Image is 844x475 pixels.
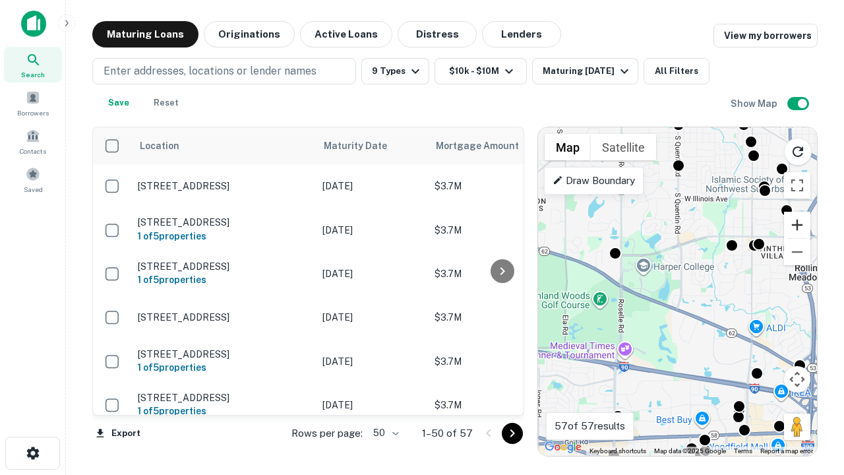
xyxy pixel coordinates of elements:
[654,447,726,455] span: Map data ©2025 Google
[138,392,309,404] p: [STREET_ADDRESS]
[422,426,473,441] p: 1–50 of 57
[104,63,316,79] p: Enter addresses, locations or lender names
[589,447,646,456] button: Keyboard shortcuts
[784,212,810,238] button: Zoom in
[92,58,356,84] button: Enter addresses, locations or lender names
[502,423,523,444] button: Go to next page
[760,447,813,455] a: Report a map error
[435,58,527,84] button: $10k - $10M
[145,90,187,116] button: Reset
[555,418,625,434] p: 57 of 57 results
[545,134,591,160] button: Show street map
[398,21,477,47] button: Distress
[591,134,656,160] button: Show satellite imagery
[435,354,566,369] p: $3.7M
[204,21,295,47] button: Originations
[322,398,421,412] p: [DATE]
[324,138,404,154] span: Maturity Date
[784,414,810,440] button: Drag Pegman onto the map to open Street View
[316,127,428,164] th: Maturity Date
[138,360,309,375] h6: 1 of 5 properties
[784,239,810,265] button: Zoom out
[543,63,632,79] div: Maturing [DATE]
[361,58,429,84] button: 9 Types
[138,180,309,192] p: [STREET_ADDRESS]
[24,184,43,195] span: Saved
[538,127,817,456] div: 0 0
[713,24,818,47] a: View my borrowers
[138,348,309,360] p: [STREET_ADDRESS]
[322,223,421,237] p: [DATE]
[138,261,309,272] p: [STREET_ADDRESS]
[435,310,566,325] p: $3.7M
[435,179,566,193] p: $3.7M
[4,47,62,82] a: Search
[138,272,309,287] h6: 1 of 5 properties
[436,138,536,154] span: Mortgage Amount
[131,127,316,164] th: Location
[322,179,421,193] p: [DATE]
[644,58,709,84] button: All Filters
[322,267,421,281] p: [DATE]
[138,229,309,243] h6: 1 of 5 properties
[4,123,62,159] a: Contacts
[784,172,810,199] button: Toggle fullscreen view
[435,223,566,237] p: $3.7M
[20,146,46,156] span: Contacts
[138,216,309,228] p: [STREET_ADDRESS]
[21,11,46,37] img: capitalize-icon.png
[17,108,49,118] span: Borrowers
[731,96,779,111] h6: Show Map
[482,21,561,47] button: Lenders
[4,162,62,197] a: Saved
[92,424,144,443] button: Export
[139,138,179,154] span: Location
[21,69,45,80] span: Search
[322,310,421,325] p: [DATE]
[368,424,401,443] div: 50
[98,90,140,116] button: Save your search to get updates of matches that match your search criteria.
[541,439,585,456] a: Open this area in Google Maps (opens a new window)
[291,426,363,441] p: Rows per page:
[553,173,635,189] p: Draw Boundary
[138,311,309,323] p: [STREET_ADDRESS]
[435,267,566,281] p: $3.7M
[435,398,566,412] p: $3.7M
[784,138,812,166] button: Reload search area
[322,354,421,369] p: [DATE]
[428,127,573,164] th: Mortgage Amount
[300,21,392,47] button: Active Loans
[532,58,638,84] button: Maturing [DATE]
[4,85,62,121] a: Borrowers
[138,404,309,418] h6: 1 of 5 properties
[541,439,585,456] img: Google
[778,327,844,391] iframe: Chat Widget
[734,447,752,455] a: Terms (opens in new tab)
[92,21,198,47] button: Maturing Loans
